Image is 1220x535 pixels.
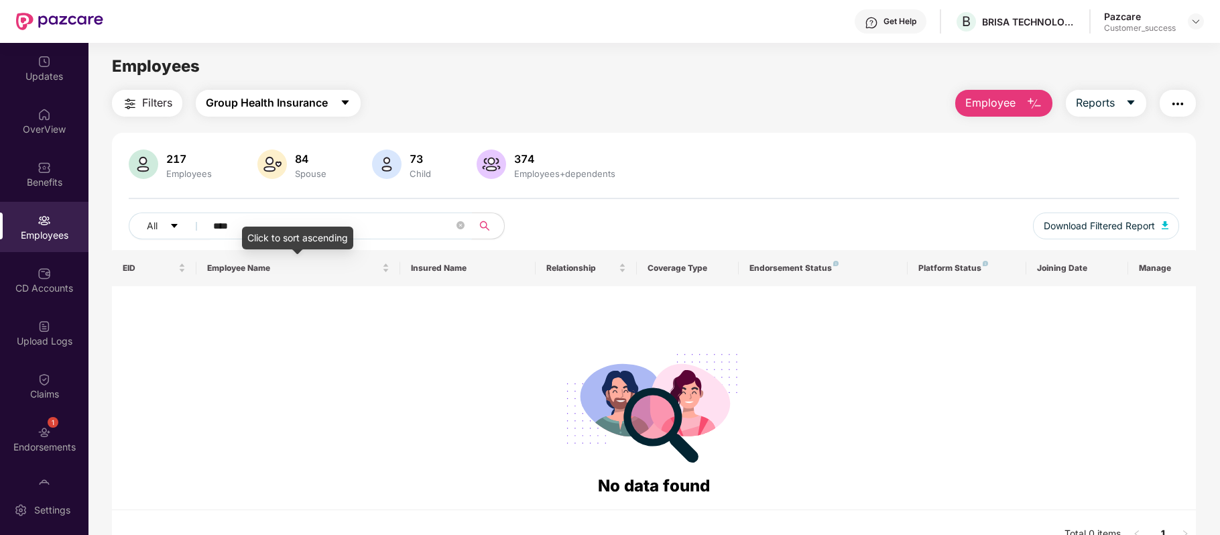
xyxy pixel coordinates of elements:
[206,95,328,111] span: Group Health Insurance
[170,221,179,232] span: caret-down
[123,263,176,274] span: EID
[1044,219,1155,233] span: Download Filtered Report
[1076,95,1115,111] span: Reports
[38,108,51,121] img: svg+xml;base64,PHN2ZyBpZD0iSG9tZSIgeG1sbnM9Imh0dHA6Ly93d3cudzMub3JnLzIwMDAvc3ZnIiB3aWR0aD0iMjAiIG...
[471,213,505,239] button: search
[164,168,215,179] div: Employees
[407,152,434,166] div: 73
[14,503,27,517] img: svg+xml;base64,PHN2ZyBpZD0iU2V0dGluZy0yMHgyMCIgeG1sbnM9Imh0dHA6Ly93d3cudzMub3JnLzIwMDAvc3ZnIiB3aW...
[38,479,51,492] img: svg+xml;base64,PHN2ZyBpZD0iTXlfT3JkZXJzIiBkYXRhLW5hbWU9Ik15IE9yZGVycyIgeG1sbnM9Imh0dHA6Ly93d3cudz...
[1104,10,1176,23] div: Pazcare
[546,263,617,274] span: Relationship
[372,150,402,179] img: svg+xml;base64,PHN2ZyB4bWxucz0iaHR0cDovL3d3dy53My5vcmcvMjAwMC9zdmciIHhtbG5zOnhsaW5rPSJodHRwOi8vd3...
[38,161,51,174] img: svg+xml;base64,PHN2ZyBpZD0iQmVuZWZpdHMiIHhtbG5zPSJodHRwOi8vd3d3LnczLm9yZy8yMDAwL3N2ZyIgd2lkdGg9Ij...
[1026,250,1128,286] th: Joining Date
[883,16,916,27] div: Get Help
[983,261,988,266] img: svg+xml;base64,PHN2ZyB4bWxucz0iaHR0cDovL3d3dy53My5vcmcvMjAwMC9zdmciIHdpZHRoPSI4IiBoZWlnaHQ9IjgiIH...
[833,261,839,266] img: svg+xml;base64,PHN2ZyB4bWxucz0iaHR0cDovL3d3dy53My5vcmcvMjAwMC9zdmciIHdpZHRoPSI4IiBoZWlnaHQ9IjgiIH...
[30,503,74,517] div: Settings
[38,373,51,386] img: svg+xml;base64,PHN2ZyBpZD0iQ2xhaW0iIHhtbG5zPSJodHRwOi8vd3d3LnczLm9yZy8yMDAwL3N2ZyIgd2lkdGg9IjIwIi...
[292,168,329,179] div: Spouse
[471,221,497,231] span: search
[112,250,196,286] th: EID
[38,55,51,68] img: svg+xml;base64,PHN2ZyBpZD0iVXBkYXRlZCIgeG1sbnM9Imh0dHA6Ly93d3cudzMub3JnLzIwMDAvc3ZnIiB3aWR0aD0iMj...
[1162,221,1168,229] img: svg+xml;base64,PHN2ZyB4bWxucz0iaHR0cDovL3d3dy53My5vcmcvMjAwMC9zdmciIHhtbG5zOnhsaW5rPSJodHRwOi8vd3...
[1170,96,1186,112] img: svg+xml;base64,PHN2ZyB4bWxucz0iaHR0cDovL3d3dy53My5vcmcvMjAwMC9zdmciIHdpZHRoPSIyNCIgaGVpZ2h0PSIyNC...
[477,150,506,179] img: svg+xml;base64,PHN2ZyB4bWxucz0iaHR0cDovL3d3dy53My5vcmcvMjAwMC9zdmciIHhtbG5zOnhsaW5rPSJodHRwOi8vd3...
[1066,90,1146,117] button: Reportscaret-down
[962,13,971,29] span: B
[557,337,750,473] img: svg+xml;base64,PHN2ZyB4bWxucz0iaHR0cDovL3d3dy53My5vcmcvMjAwMC9zdmciIHdpZHRoPSIyODgiIGhlaWdodD0iMj...
[196,250,400,286] th: Employee Name
[511,152,618,166] div: 374
[982,15,1076,28] div: BRISA TECHNOLOGIES PRIVATE LIMITED
[38,426,51,439] img: svg+xml;base64,PHN2ZyBpZD0iRW5kb3JzZW1lbnRzIiB4bWxucz0iaHR0cDovL3d3dy53My5vcmcvMjAwMC9zdmciIHdpZH...
[196,90,361,117] button: Group Health Insurancecaret-down
[164,152,215,166] div: 217
[1125,97,1136,109] span: caret-down
[456,221,465,229] span: close-circle
[292,152,329,166] div: 84
[407,168,434,179] div: Child
[38,214,51,227] img: svg+xml;base64,PHN2ZyBpZD0iRW1wbG95ZWVzIiB4bWxucz0iaHR0cDovL3d3dy53My5vcmcvMjAwMC9zdmciIHdpZHRoPS...
[142,95,172,111] span: Filters
[1104,23,1176,34] div: Customer_success
[955,90,1052,117] button: Employee
[112,56,200,76] span: Employees
[257,150,287,179] img: svg+xml;base64,PHN2ZyB4bWxucz0iaHR0cDovL3d3dy53My5vcmcvMjAwMC9zdmciIHhtbG5zOnhsaW5rPSJodHRwOi8vd3...
[456,220,465,233] span: close-circle
[129,213,210,239] button: Allcaret-down
[511,168,618,179] div: Employees+dependents
[207,263,379,274] span: Employee Name
[340,97,351,109] span: caret-down
[38,320,51,333] img: svg+xml;base64,PHN2ZyBpZD0iVXBsb2FkX0xvZ3MiIGRhdGEtbmFtZT0iVXBsb2FkIExvZ3MiIHhtbG5zPSJodHRwOi8vd3...
[1191,16,1201,27] img: svg+xml;base64,PHN2ZyBpZD0iRHJvcGRvd24tMzJ4MzIiIHhtbG5zPSJodHRwOi8vd3d3LnczLm9yZy8yMDAwL3N2ZyIgd2...
[749,263,898,274] div: Endorsement Status
[1033,213,1179,239] button: Download Filtered Report
[637,250,739,286] th: Coverage Type
[112,90,182,117] button: Filters
[965,95,1016,111] span: Employee
[1026,96,1042,112] img: svg+xml;base64,PHN2ZyB4bWxucz0iaHR0cDovL3d3dy53My5vcmcvMjAwMC9zdmciIHhtbG5zOnhsaW5rPSJodHRwOi8vd3...
[122,96,138,112] img: svg+xml;base64,PHN2ZyB4bWxucz0iaHR0cDovL3d3dy53My5vcmcvMjAwMC9zdmciIHdpZHRoPSIyNCIgaGVpZ2h0PSIyNC...
[536,250,637,286] th: Relationship
[48,417,58,428] div: 1
[865,16,878,29] img: svg+xml;base64,PHN2ZyBpZD0iSGVscC0zMngzMiIgeG1sbnM9Imh0dHA6Ly93d3cudzMub3JnLzIwMDAvc3ZnIiB3aWR0aD...
[918,263,1016,274] div: Platform Status
[400,250,536,286] th: Insured Name
[1128,250,1196,286] th: Manage
[38,267,51,280] img: svg+xml;base64,PHN2ZyBpZD0iQ0RfQWNjb3VudHMiIGRhdGEtbmFtZT0iQ0QgQWNjb3VudHMiIHhtbG5zPSJodHRwOi8vd3...
[147,219,158,233] span: All
[129,150,158,179] img: svg+xml;base64,PHN2ZyB4bWxucz0iaHR0cDovL3d3dy53My5vcmcvMjAwMC9zdmciIHhtbG5zOnhsaW5rPSJodHRwOi8vd3...
[598,476,710,495] span: No data found
[16,13,103,30] img: New Pazcare Logo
